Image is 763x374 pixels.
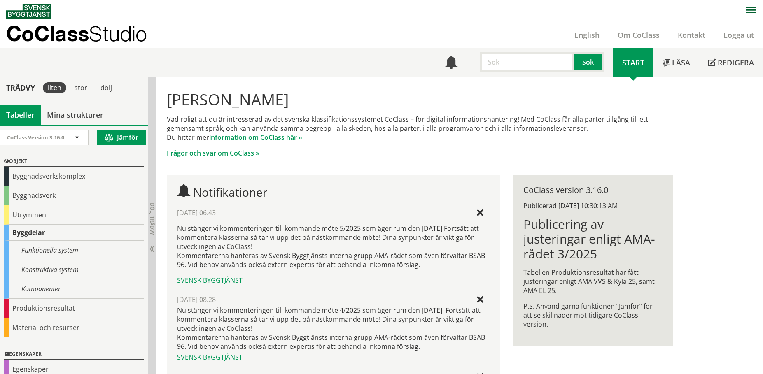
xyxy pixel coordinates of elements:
[523,217,662,261] h1: Publicering av justeringar enligt AMA-rådet 3/2025
[4,205,144,225] div: Utrymmen
[6,4,51,19] img: Svensk Byggtjänst
[669,30,714,40] a: Kontakt
[6,29,147,38] p: CoClass
[167,90,673,108] h1: [PERSON_NAME]
[4,225,144,241] div: Byggdelar
[4,260,144,279] div: Konstruktiva system
[672,58,690,67] span: Läsa
[177,306,490,351] div: Nu stänger vi kommenteringen till kommande möte 4/2025 som äger rum den [DATE]. Fortsätt att komm...
[6,22,165,48] a: CoClassStudio
[523,268,662,295] p: Tabellen Produktionsresultat har fått justeringar enligt AMA VVS & Kyla 25, samt AMA EL 25.
[653,48,699,77] a: Läsa
[613,48,653,77] a: Start
[96,82,117,93] div: dölj
[4,318,144,337] div: Material och resurser
[177,276,490,285] div: Svensk Byggtjänst
[699,48,763,77] a: Redigera
[177,224,490,269] p: Nu stänger vi kommenteringen till kommande möte 5/2025 som äger rum den [DATE] Fortsätt att komme...
[70,82,92,93] div: stor
[167,115,673,142] p: Vad roligt att du är intresserad av det svenska klassifikationssystemet CoClass – för digital inf...
[89,21,147,46] span: Studio
[523,302,662,329] p: P.S. Använd gärna funktionen ”Jämför” för att se skillnader mot tidigare CoClass version.
[523,186,662,195] div: CoClass version 3.16.0
[622,58,644,67] span: Start
[714,30,763,40] a: Logga ut
[177,353,490,362] div: Svensk Byggtjänst
[97,130,146,145] button: Jämför
[4,299,144,318] div: Produktionsresultat
[41,105,110,125] a: Mina strukturer
[193,184,267,200] span: Notifikationer
[4,350,144,360] div: Egenskaper
[149,203,156,235] span: Dölj trädvy
[177,295,216,304] span: [DATE] 08.28
[4,167,144,186] div: Byggnadsverkskomplex
[177,208,216,217] span: [DATE] 06.43
[609,30,669,40] a: Om CoClass
[4,279,144,299] div: Komponenter
[480,52,574,72] input: Sök
[167,149,259,158] a: Frågor och svar om CoClass »
[209,133,302,142] a: information om CoClass här »
[43,82,66,93] div: liten
[4,157,144,167] div: Objekt
[2,83,40,92] div: Trädvy
[4,241,144,260] div: Funktionella system
[523,201,662,210] div: Publicerad [DATE] 10:30:13 AM
[7,134,64,141] span: CoClass Version 3.16.0
[4,186,144,205] div: Byggnadsverk
[574,52,604,72] button: Sök
[718,58,754,67] span: Redigera
[445,57,458,70] span: Notifikationer
[565,30,609,40] a: English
